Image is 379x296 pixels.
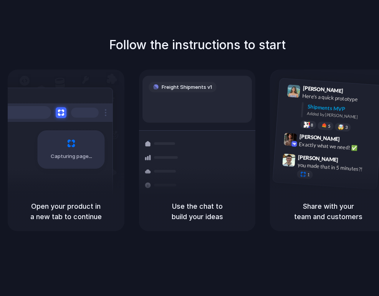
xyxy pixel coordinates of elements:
div: Shipments MVP [307,102,378,115]
span: [PERSON_NAME] [303,84,343,95]
h5: Use the chat to build your ideas [148,201,247,222]
div: Exactly what we need! ✅ [299,140,376,153]
span: Freight Shipments v1 [162,83,212,91]
span: [PERSON_NAME] [298,153,339,164]
span: 9:41 AM [346,87,361,96]
h5: Open your product in a new tab to continue [17,201,115,222]
span: 8 [311,123,313,127]
span: 9:47 AM [341,156,356,166]
h1: Follow the instructions to start [109,36,286,54]
div: Added by [PERSON_NAME] [307,110,377,121]
span: 9:42 AM [342,136,358,145]
span: 5 [328,124,331,128]
div: you made that in 5 minutes?! [297,161,374,174]
span: Capturing page [51,153,93,160]
span: 3 [345,125,348,129]
div: Here's a quick prototype [302,91,379,105]
span: [PERSON_NAME] [300,132,340,143]
span: 1 [307,172,310,176]
h5: Share with your team and customers [279,201,377,222]
div: 🤯 [338,124,344,130]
